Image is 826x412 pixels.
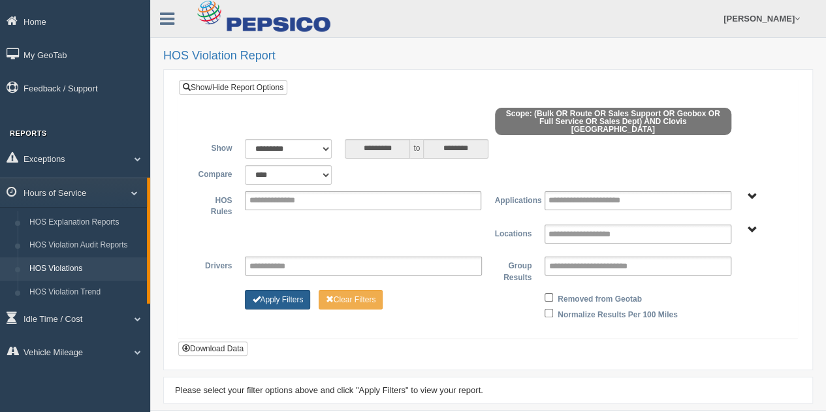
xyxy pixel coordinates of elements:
label: Locations [488,225,538,240]
span: Please select your filter options above and click "Apply Filters" to view your report. [175,385,483,395]
span: to [410,139,423,159]
label: Normalize Results Per 100 Miles [558,306,677,321]
a: HOS Violation Audit Reports [24,234,147,257]
button: Change Filter Options [245,290,310,309]
a: HOS Violation Trend [24,281,147,304]
label: Compare [189,165,238,181]
button: Download Data [178,341,247,356]
button: Change Filter Options [319,290,383,309]
label: Group Results [488,257,538,283]
h2: HOS Violation Report [163,50,813,63]
a: Show/Hide Report Options [179,80,287,95]
label: Removed from Geotab [558,290,642,306]
label: HOS Rules [189,191,238,218]
a: HOS Violations [24,257,147,281]
span: Scope: (Bulk OR Route OR Sales Support OR Geobox OR Full Service OR Sales Dept) AND Clovis [GEOGR... [495,108,731,135]
label: Show [189,139,238,155]
label: Applications [488,191,537,207]
a: HOS Explanation Reports [24,211,147,234]
label: Drivers [189,257,238,272]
